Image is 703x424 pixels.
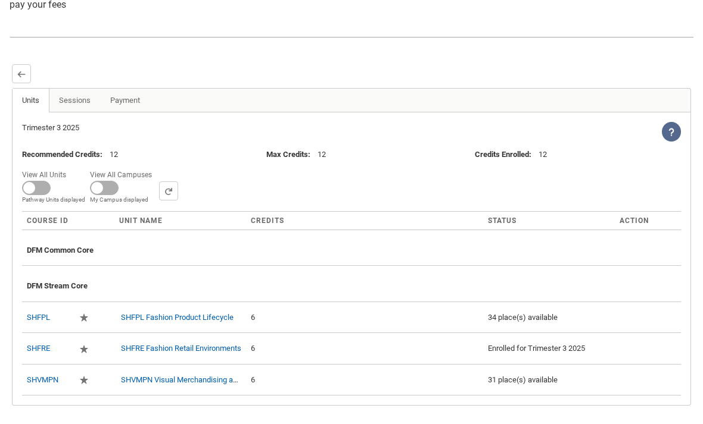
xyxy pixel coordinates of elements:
[159,181,178,200] button: Search
[22,167,71,180] span: View All Units
[27,369,70,391] div: SHVMPN
[251,313,255,322] c-enrollment-wizard-course-cell: 6
[12,64,31,83] button: Back
[251,216,284,225] span: Credits
[251,375,255,384] c-enrollment-wizard-course-cell: 6
[251,344,255,353] c-enrollment-wizard-course-cell: 6
[119,343,241,354] div: SHFRE Fashion Retail Environments
[27,338,70,359] div: SHFRE
[22,195,85,204] span: Pathway Units displayed
[266,150,308,159] lightning-formatted-text: Max Credits
[90,195,157,204] span: My Campus displayed
[620,216,649,225] span: Action
[488,343,610,354] div: Enrolled for Trimester 3 2025
[121,375,315,384] a: SHVMPN Visual Merchandising and Productive Narratives
[119,216,163,225] span: Unit Name
[49,89,101,112] a: Sessions
[79,343,89,355] div: Required
[488,374,610,386] div: 31 place(s) available
[22,150,110,159] span: :
[475,150,529,159] lightning-formatted-text: Credits Enrolled
[27,313,50,322] a: SHFPL
[79,312,89,324] div: Required
[27,307,70,328] div: SHFPL
[539,150,547,159] lightning-formatted-text: 12
[266,150,318,159] span: :
[662,122,681,142] lightning-icon: View Help
[251,343,478,354] div: 6
[121,344,241,353] a: SHFRE Fashion Retail Environments
[27,246,94,255] span: DFM Common Core
[488,312,610,324] div: 34 place(s) available
[100,89,150,112] a: Payment
[251,374,478,386] div: 6
[79,374,89,387] div: Required
[119,312,241,324] div: SHFPL Fashion Product Lifecycle
[110,150,118,159] lightning-formatted-text: 12
[27,344,50,353] a: SHFRE
[662,127,681,136] span: View Help
[27,281,88,290] span: DFM Stream Core
[27,375,58,384] a: SHVMPN
[90,167,157,180] span: View All Campuses
[251,312,478,324] div: 6
[22,150,100,159] lightning-formatted-text: Recommended Credits
[10,32,693,43] img: REDU_GREY_LINE
[488,216,517,225] span: Status
[27,216,69,225] span: Course ID
[13,89,49,112] a: Units
[318,150,326,159] lightning-formatted-text: 12
[475,150,539,159] span: :
[22,122,351,134] div: Trimester 3 2025
[121,313,234,322] a: SHFPL Fashion Product Lifecycle
[119,374,241,386] div: SHVMPN Visual Merchandising and Productive Narratives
